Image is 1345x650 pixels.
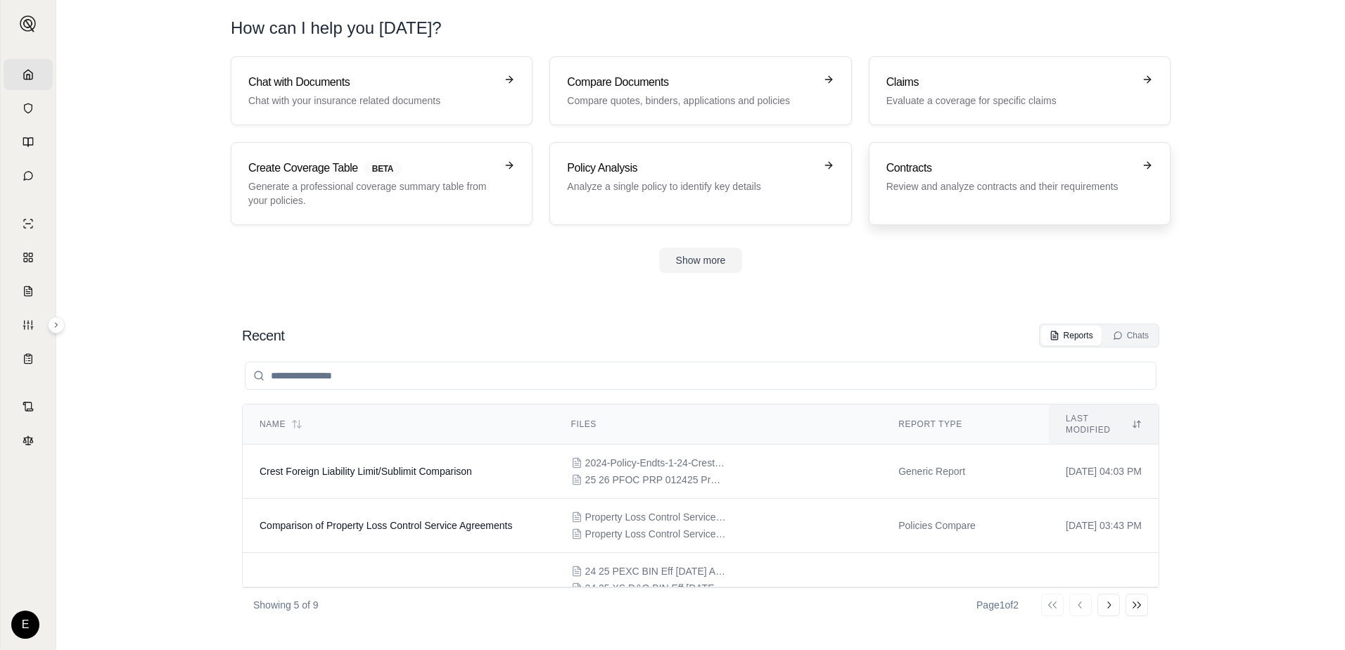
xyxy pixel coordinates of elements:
a: ContractsReview and analyze contracts and their requirements [869,142,1171,225]
a: Coverage Table [4,343,53,374]
span: 25 26 PFOC PRP 012425 Proposal - PDF.pdf [585,473,726,487]
p: Generate a professional coverage summary table from your policies. [248,179,495,208]
div: E [11,611,39,639]
span: Property Loss Control Services Agreement with AEGIS Insurance Services Inc (Apr 2024).pdf [585,510,726,524]
p: Evaluate a coverage for specific claims [886,94,1133,108]
h1: How can I help you [DATE]? [231,17,442,39]
button: Chats [1104,326,1157,345]
a: Chat with DocumentsChat with your insurance related documents [231,56,533,125]
button: Expand sidebar [48,317,65,333]
p: Review and analyze contracts and their requirements [886,179,1133,193]
p: Analyze a single policy to identify key details [567,179,814,193]
td: [DATE] 03:43 PM [1049,499,1159,553]
button: Expand sidebar [14,10,42,38]
a: Documents Vault [4,93,53,124]
td: Policies Compare [881,499,1049,553]
div: Name [260,419,537,430]
h3: Contracts [886,160,1133,177]
div: Reports [1050,330,1093,341]
h3: Claims [886,74,1133,91]
span: Crest Foreign Liability Limit/Sublimit Comparison [260,466,472,477]
a: Chat [4,160,53,191]
a: Home [4,59,53,90]
td: [DATE] 01:22 PM [1049,553,1159,630]
span: 24 25 XS D&O BIN Eff 11.6.24 AIG.pdf [585,581,726,595]
span: Comparison of Property Loss Control Service Agreements [260,520,513,531]
div: Last modified [1066,413,1142,435]
p: Showing 5 of 9 [253,598,319,612]
a: ClaimsEvaluate a coverage for specific claims [869,56,1171,125]
span: 2024-Policy-Endts-1-24-Crest Industries LLC.PDF [585,456,726,470]
a: Single Policy [4,208,53,239]
button: Reports [1041,326,1102,345]
a: Compare DocumentsCompare quotes, binders, applications and policies [549,56,851,125]
div: Chats [1113,330,1149,341]
p: Chat with your insurance related documents [248,94,495,108]
span: 24 25 PEXC BIN Eff 11.6.24 Arch.pdf [585,564,726,578]
h3: Compare Documents [567,74,814,91]
h3: Policy Analysis [567,160,814,177]
span: BETA [364,161,402,177]
div: Page 1 of 2 [976,598,1019,612]
a: Legal Search Engine [4,425,53,456]
td: Generic Report [881,553,1049,630]
th: Files [554,404,882,445]
a: Create Coverage TableBETAGenerate a professional coverage summary table from your policies. [231,142,533,225]
h3: Create Coverage Table [248,160,495,177]
span: Property Loss Control Services Agreement with AEGIS Insurance Services Inc for Additional Service... [585,527,726,541]
span: Amp Z D&O Summary [260,585,357,597]
td: Generic Report [881,445,1049,499]
a: Contract Analysis [4,391,53,422]
a: Policy Comparisons [4,242,53,273]
h2: Recent [242,326,284,345]
a: Custom Report [4,310,53,340]
p: Compare quotes, binders, applications and policies [567,94,814,108]
button: Show more [659,248,743,273]
a: Policy AnalysisAnalyze a single policy to identify key details [549,142,851,225]
a: Claim Coverage [4,276,53,307]
td: [DATE] 04:03 PM [1049,445,1159,499]
img: Expand sidebar [20,15,37,32]
h3: Chat with Documents [248,74,495,91]
a: Prompt Library [4,127,53,158]
th: Report Type [881,404,1049,445]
